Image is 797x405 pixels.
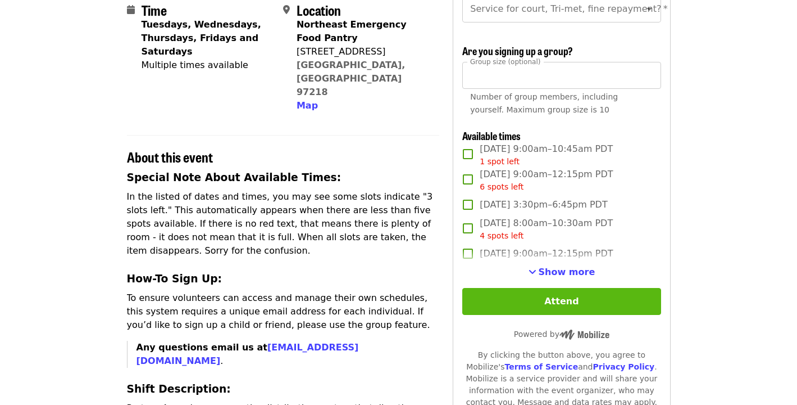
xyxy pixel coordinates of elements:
[641,1,657,17] button: Open
[127,147,213,166] span: About this event
[539,267,595,277] span: Show more
[127,172,341,183] strong: Special Note About Available Times:
[480,198,607,211] span: [DATE] 3:30pm–6:45pm PDT
[142,19,261,57] strong: Tuesdays, Wednesdays, Thursdays, Fridays and Saturdays
[127,190,440,258] p: In the listed of dates and times, you may see some slots indicate "3 slots left." This automatica...
[480,217,613,242] span: [DATE] 8:00am–10:30am PDT
[297,100,318,111] span: Map
[462,128,521,143] span: Available times
[480,182,523,191] span: 6 spots left
[529,265,595,279] button: See more timeslots
[462,62,661,89] input: [object Object]
[136,341,440,368] p: .
[480,231,523,240] span: 4 spots left
[470,57,540,65] span: Group size (optional)
[297,60,406,97] a: [GEOGRAPHIC_DATA], [GEOGRAPHIC_DATA] 97218
[480,142,613,168] span: [DATE] 9:00am–10:45am PDT
[136,342,359,366] strong: Any questions email us at
[283,4,290,15] i: map-marker-alt icon
[514,330,609,339] span: Powered by
[127,291,440,332] p: To ensure volunteers can access and manage their own schedules, this system requires a unique ema...
[462,288,661,315] button: Attend
[297,99,318,112] button: Map
[559,330,609,340] img: Powered by Mobilize
[593,362,654,371] a: Privacy Policy
[297,45,430,58] div: [STREET_ADDRESS]
[462,43,573,58] span: Are you signing up a group?
[480,157,520,166] span: 1 spot left
[504,362,578,371] a: Terms of Service
[127,273,222,285] strong: How-To Sign Up:
[127,4,135,15] i: calendar icon
[480,247,613,260] span: [DATE] 9:00am–12:15pm PDT
[297,19,407,43] strong: Northeast Emergency Food Pantry
[470,92,618,114] span: Number of group members, including yourself. Maximum group size is 10
[142,58,274,72] div: Multiple times available
[480,168,613,193] span: [DATE] 9:00am–12:15pm PDT
[127,383,231,395] strong: Shift Description:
